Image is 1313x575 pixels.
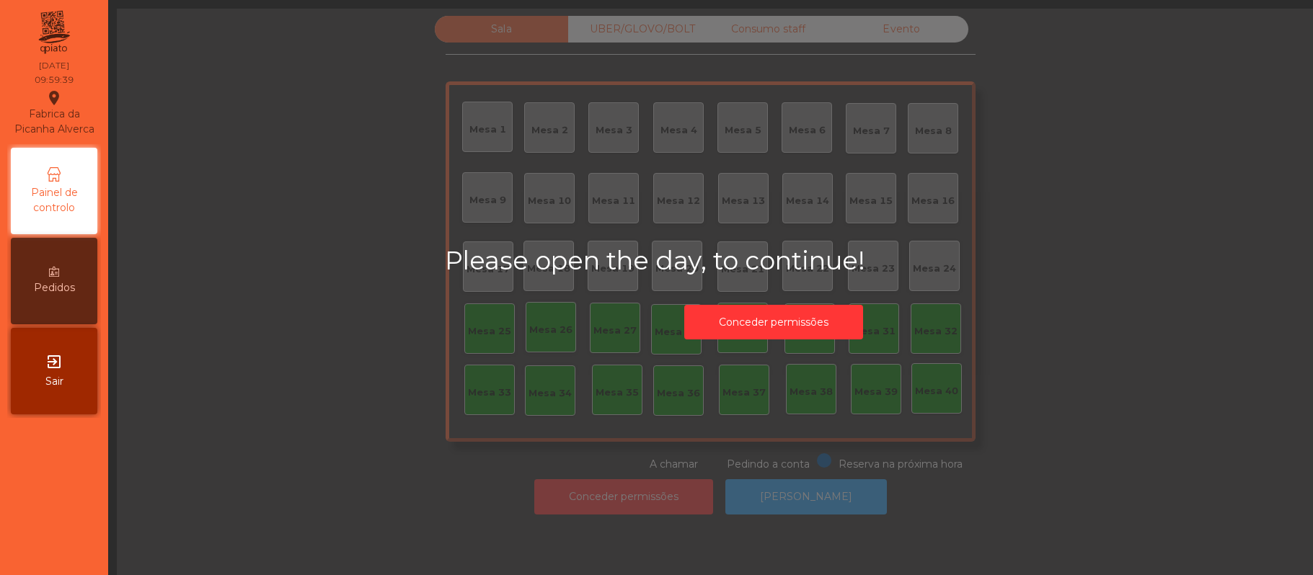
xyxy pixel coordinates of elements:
[34,280,75,295] span: Pedidos
[39,59,69,72] div: [DATE]
[14,185,94,215] span: Painel de controlo
[445,246,1102,276] h2: Please open the day, to continue!
[45,353,63,370] i: exit_to_app
[36,7,71,58] img: qpiato
[45,374,63,389] span: Sair
[12,89,97,137] div: Fabrica da Picanha Alverca
[684,305,863,340] button: Conceder permissões
[35,73,74,86] div: 09:59:39
[45,89,63,107] i: location_on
